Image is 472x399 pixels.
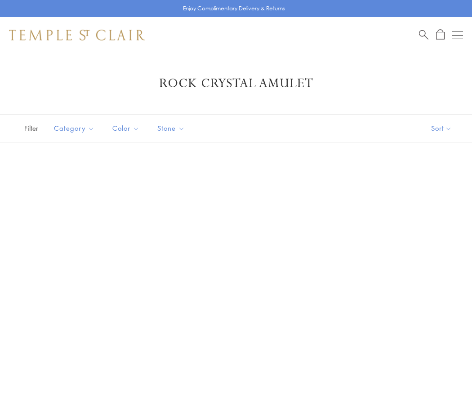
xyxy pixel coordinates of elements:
[452,30,463,40] button: Open navigation
[9,30,145,40] img: Temple St. Clair
[411,115,472,142] button: Show sort by
[419,29,428,40] a: Search
[151,118,191,138] button: Stone
[108,123,146,134] span: Color
[49,123,101,134] span: Category
[183,4,285,13] p: Enjoy Complimentary Delivery & Returns
[153,123,191,134] span: Stone
[47,118,101,138] button: Category
[436,29,445,40] a: Open Shopping Bag
[22,75,450,92] h1: Rock Crystal Amulet
[106,118,146,138] button: Color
